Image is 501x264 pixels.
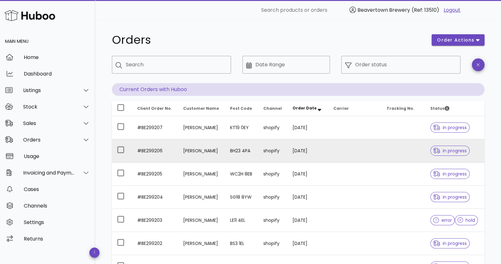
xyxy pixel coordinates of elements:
[287,186,328,209] td: [DATE]
[287,116,328,139] td: [DATE]
[24,186,90,192] div: Cases
[132,139,178,162] td: #BE299206
[432,34,484,46] button: order actions
[225,232,258,255] td: BS3 1EL
[178,186,225,209] td: [PERSON_NAME]
[433,172,467,176] span: in progress
[433,241,467,246] span: in progress
[258,116,287,139] td: shopify
[258,162,287,186] td: shopify
[112,34,424,46] h1: Orders
[230,106,252,111] span: Post Code
[263,106,282,111] span: Channel
[287,101,328,116] th: Order Date: Sorted descending. Activate to remove sorting.
[178,232,225,255] td: [PERSON_NAME]
[178,116,225,139] td: [PERSON_NAME]
[178,101,225,116] th: Customer Name
[132,186,178,209] td: #BE299204
[4,9,55,22] img: Huboo Logo
[287,232,328,255] td: [DATE]
[23,137,75,143] div: Orders
[132,162,178,186] td: #BE299205
[225,116,258,139] td: KT19 0EY
[24,236,90,242] div: Returns
[444,6,460,14] a: Logout
[287,139,328,162] td: [DATE]
[178,209,225,232] td: [PERSON_NAME]
[183,106,219,111] span: Customer Name
[328,101,382,116] th: Carrier
[178,139,225,162] td: [PERSON_NAME]
[433,125,467,130] span: in progress
[387,106,414,111] span: Tracking No.
[23,170,75,176] div: Invoicing and Payments
[132,232,178,255] td: #BE299202
[258,232,287,255] td: shopify
[433,148,467,153] span: in progress
[430,106,449,111] span: Status
[23,104,75,110] div: Stock
[458,218,475,222] span: hold
[24,71,90,77] div: Dashboard
[178,162,225,186] td: [PERSON_NAME]
[437,37,475,43] span: order actions
[225,162,258,186] td: WC2H 8EB
[225,186,258,209] td: SG18 8YW
[24,219,90,225] div: Settings
[24,203,90,209] div: Channels
[225,101,258,116] th: Post Code
[225,139,258,162] td: BH23 4PA
[258,186,287,209] td: shopify
[287,162,328,186] td: [DATE]
[137,106,172,111] span: Client Order No.
[23,120,75,126] div: Sales
[225,209,258,232] td: LE11 4EL
[258,101,287,116] th: Channel
[258,139,287,162] td: shopify
[132,209,178,232] td: #BE299203
[23,87,75,93] div: Listings
[433,195,467,199] span: in progress
[425,101,484,116] th: Status
[112,83,485,96] p: Current Orders with Huboo
[24,54,90,60] div: Home
[132,101,178,116] th: Client Order No.
[292,105,317,111] span: Order Date
[24,153,90,159] div: Usage
[357,6,410,14] span: Beavertown Brewery
[382,101,425,116] th: Tracking No.
[258,209,287,232] td: shopify
[433,218,452,222] span: error
[412,6,439,14] span: (Ref: 13510)
[132,116,178,139] td: #BE299207
[333,106,349,111] span: Carrier
[287,209,328,232] td: [DATE]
